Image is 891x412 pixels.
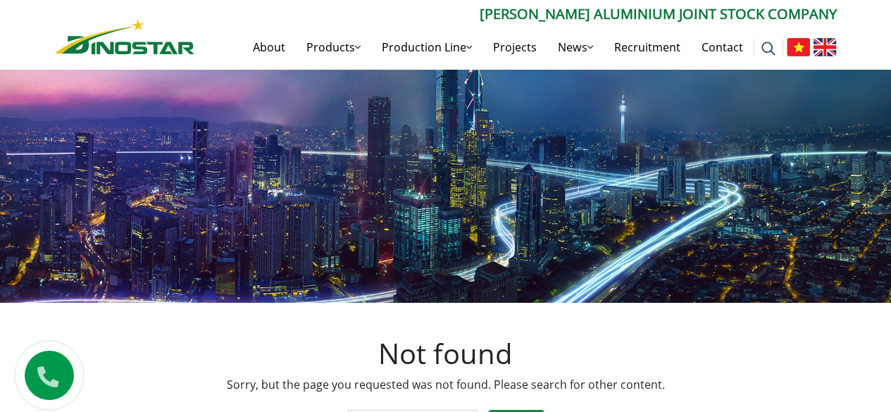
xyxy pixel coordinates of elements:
[814,38,837,56] img: English
[547,25,604,70] a: News
[55,19,194,54] img: Nhôm Dinostar
[242,25,296,70] a: About
[691,25,754,70] a: Contact
[761,42,775,56] img: search
[194,4,837,25] p: [PERSON_NAME] Aluminium Joint Stock Company
[787,38,810,56] img: Tiếng Việt
[296,25,371,70] a: Products
[371,25,482,70] a: Production Line
[55,337,837,370] h1: Not found
[604,25,691,70] a: Recruitment
[55,376,837,393] p: Sorry, but the page you requested was not found. Please search for other content.
[482,25,547,70] a: Projects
